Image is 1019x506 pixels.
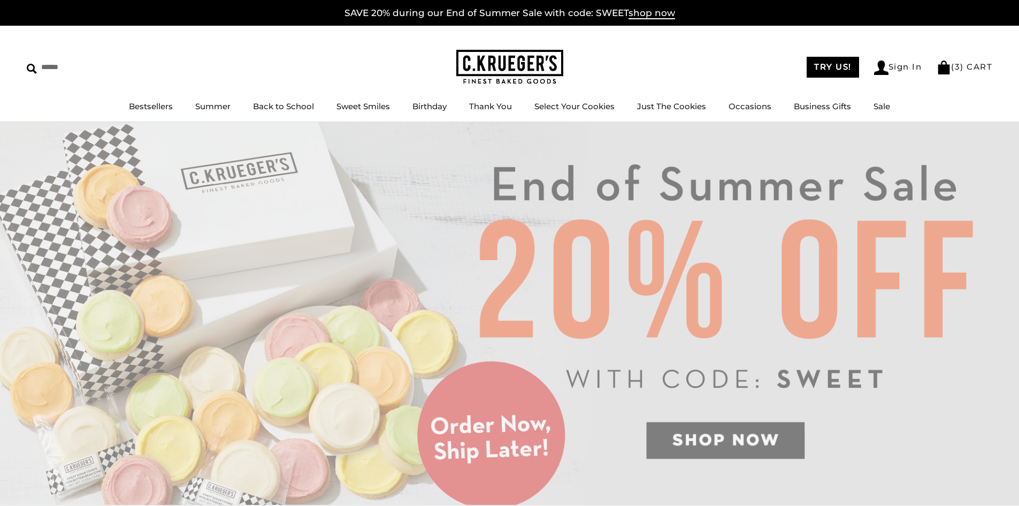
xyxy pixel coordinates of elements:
a: Thank You [469,101,512,111]
a: TRY US! [807,57,859,78]
a: Business Gifts [794,101,851,111]
a: Sweet Smiles [336,101,390,111]
a: Bestsellers [129,101,173,111]
a: Just The Cookies [637,101,706,111]
a: Select Your Cookies [534,101,615,111]
span: 3 [955,62,961,72]
img: Account [874,61,888,75]
a: Sign In [874,61,922,75]
a: Sale [874,101,890,111]
a: SAVE 20% during our End of Summer Sale with code: SWEETshop now [344,7,675,19]
span: shop now [629,7,675,19]
a: Summer [195,101,231,111]
a: Occasions [729,101,771,111]
img: Bag [937,61,951,74]
img: C.KRUEGER'S [456,50,563,85]
a: Birthday [412,101,447,111]
input: Search [27,59,154,75]
a: (3) CART [937,62,992,72]
a: Back to School [253,101,314,111]
img: Search [27,64,37,74]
